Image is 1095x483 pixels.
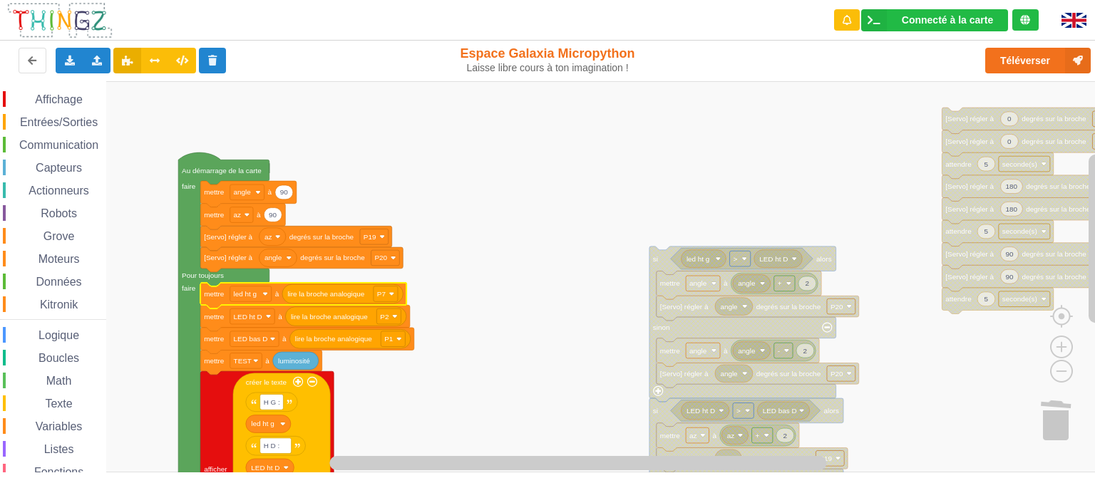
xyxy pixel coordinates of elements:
[182,182,196,190] text: faire
[720,370,738,378] text: angle
[282,335,287,343] text: à
[32,466,86,478] span: Fonctions
[778,346,780,354] text: -
[738,346,756,354] text: angle
[1002,295,1037,303] text: seconde(s)
[736,407,741,415] text: ‏>
[17,139,101,151] span: Communication
[945,182,994,190] text: [Servo] régler à
[380,312,389,320] text: P2
[689,346,707,354] text: angle
[43,398,74,410] span: Texte
[803,346,808,354] text: 2
[1007,115,1012,123] text: 0
[204,254,252,261] text: [Servo] régler à
[234,335,268,343] text: LED bas D
[945,227,972,235] text: attendre
[945,205,994,213] text: [Servo] régler à
[377,290,386,298] text: P7
[246,378,287,385] text: créer le texte
[660,370,709,378] text: [Servo] régler à
[689,431,697,439] text: az
[234,211,242,219] text: az
[268,188,272,196] text: à
[182,167,262,175] text: Au démarrage de la carte
[1022,250,1087,258] text: degrés sur la broche
[234,357,252,365] text: TEST
[738,279,756,287] text: angle
[384,335,394,343] text: P1
[1005,205,1017,213] text: 180
[653,407,658,415] text: si
[1005,272,1014,280] text: 90
[269,211,277,219] text: 90
[1002,160,1037,167] text: seconde(s)
[831,370,843,378] text: P20
[724,346,728,354] text: à
[204,188,225,196] text: mettre
[945,115,994,123] text: [Servo] régler à
[861,9,1008,31] div: Ta base fonctionne bien !
[733,255,737,263] text: ‏>
[1002,227,1037,235] text: seconde(s)
[34,276,84,288] span: Données
[26,185,91,197] span: Actionneurs
[264,254,282,261] text: angle
[278,357,310,365] text: luminosité
[234,290,257,298] text: led ht g
[264,442,280,450] text: H D :
[44,375,74,387] span: Math
[816,255,832,263] text: alors
[1022,115,1086,123] text: degrés sur la broche
[1026,182,1091,190] text: degrés sur la broche
[756,370,821,378] text: degrés sur la broche
[204,233,252,241] text: [Servo] régler à
[18,116,100,128] span: Entrées/Sorties
[265,357,269,365] text: à
[182,271,224,279] text: Pour toujours
[38,298,80,311] span: Kitronik
[34,162,84,174] span: Capteurs
[454,46,642,74] div: Espace Galaxia Micropython
[300,254,365,261] text: degrés sur la broche
[660,346,681,354] text: mettre
[1061,13,1086,28] img: gb.png
[945,295,972,303] text: attendre
[945,272,994,280] text: [Servo] régler à
[756,302,821,310] text: degrés sur la broche
[280,188,289,196] text: 90
[204,290,225,298] text: mettre
[251,420,274,427] text: led ht g
[454,62,642,74] div: Laisse libre cours à ton imagination !
[1022,272,1087,280] text: degrés sur la broche
[204,357,225,365] text: mettre
[234,312,262,320] text: LED ht D
[902,15,993,25] div: Connecté à la carte
[653,255,658,263] text: si
[1022,137,1086,145] text: degrés sur la broche
[234,188,252,196] text: angle
[36,253,82,265] span: Moteurs
[1005,182,1017,190] text: 180
[42,443,76,455] span: Listes
[295,335,372,343] text: lire la broche analogique
[687,407,715,415] text: LED ht D
[374,254,387,261] text: P20
[724,279,728,287] text: à
[364,233,376,241] text: P19
[783,431,787,439] text: 2
[204,211,225,219] text: mettre
[38,207,79,219] span: Robots
[720,302,738,310] text: angle
[182,284,196,291] text: faire
[287,290,364,298] text: lire la broche analogique
[712,431,716,439] text: à
[1007,137,1012,145] text: 0
[824,407,840,415] text: alors
[278,312,282,320] text: à
[36,352,81,364] span: Boucles
[653,323,670,331] text: sinon
[985,227,989,235] text: 5
[985,48,1091,73] button: Téléverser
[33,93,84,105] span: Affichage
